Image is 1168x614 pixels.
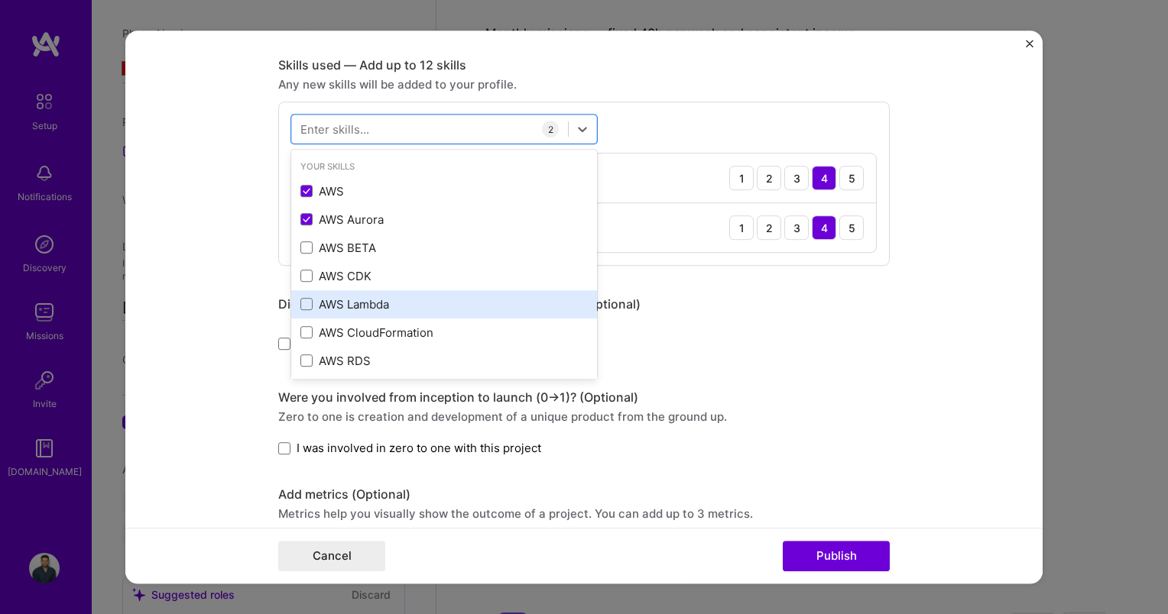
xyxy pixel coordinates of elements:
div: AWS CDK [300,268,588,284]
div: 1 [729,166,754,190]
div: 3 [784,166,809,190]
button: Close [1026,40,1033,56]
div: Did this role require you to manage team members? (Optional) [278,296,890,312]
div: AWS RDS [300,353,588,369]
div: Metrics help you visually show the outcome of a project. You can add up to 3 metrics. [278,506,890,522]
button: Cancel [278,541,385,571]
div: AWS Lambda [300,296,588,312]
div: Were you involved from inception to launch (0 -> 1)? (Optional) [278,389,890,406]
div: 5 [839,166,864,190]
div: 4 [812,215,836,240]
div: AWS BETA [300,240,588,256]
div: Your Skills [291,159,597,175]
div: 4 [812,166,836,190]
div: 2 [757,166,781,190]
div: 2 [542,121,559,137]
button: Publish [783,541,890,571]
div: 5 [839,215,864,240]
div: Enter skills... [300,121,369,137]
span: I was involved in zero to one with this project [297,440,541,456]
div: Zero to one is creation and development of a unique product from the ground up. [278,409,890,425]
div: AWS Aurora [300,212,588,228]
div: 1 [729,215,754,240]
div: AWS CloudFormation [300,325,588,341]
div: Skills used — Add up to 12 skills [278,57,890,73]
div: 2 [757,215,781,240]
div: Any new skills will be added to your profile. [278,76,890,92]
div: Add metrics (Optional) [278,487,890,503]
div: 3 [784,215,809,240]
div: AWS [300,183,588,199]
div: team members. [278,328,890,359]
